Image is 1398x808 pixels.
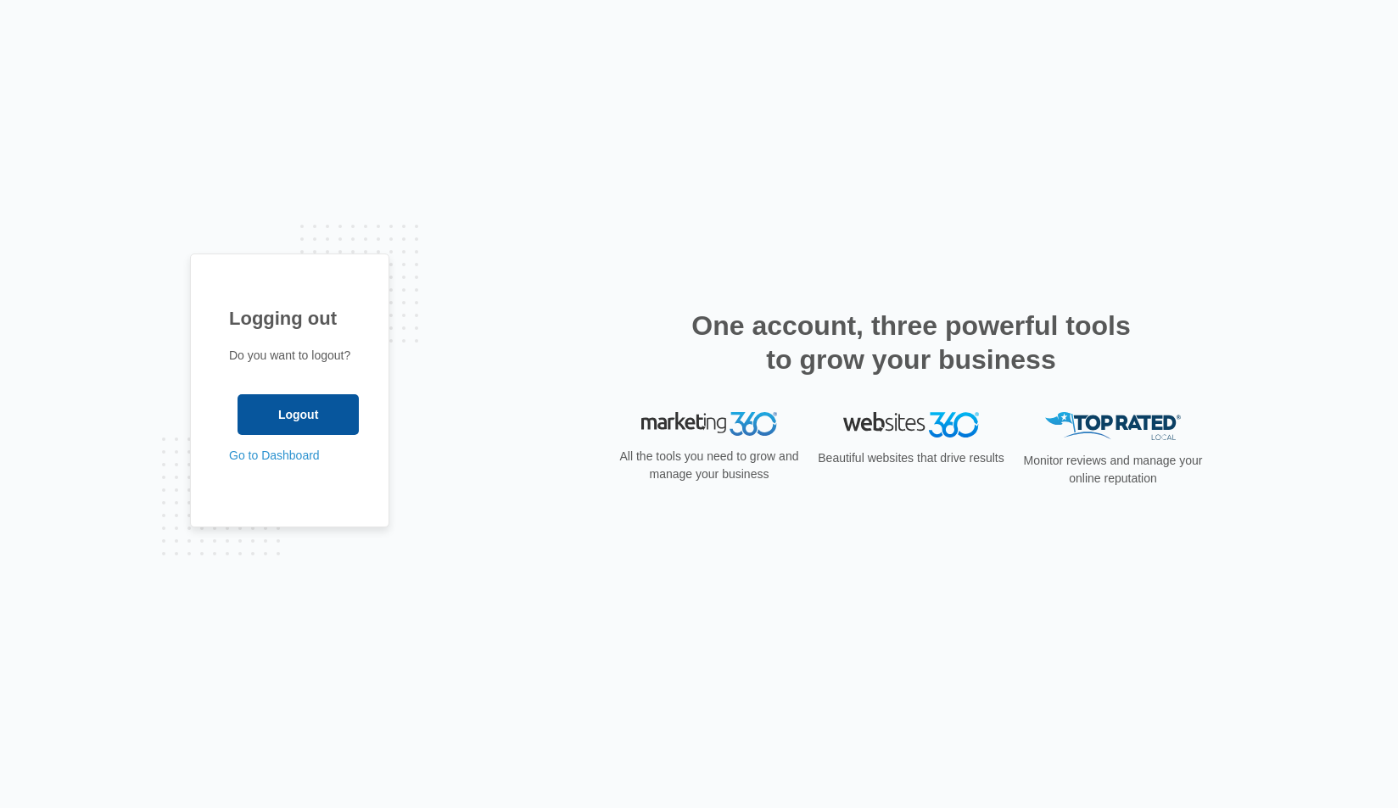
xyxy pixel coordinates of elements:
[816,449,1006,467] p: Beautiful websites that drive results
[229,449,320,462] a: Go to Dashboard
[1045,412,1181,440] img: Top Rated Local
[229,304,350,332] h1: Logging out
[614,448,804,483] p: All the tools you need to grow and manage your business
[686,309,1136,376] h2: One account, three powerful tools to grow your business
[641,412,777,436] img: Marketing 360
[843,412,979,437] img: Websites 360
[238,394,359,435] input: Logout
[229,347,350,365] p: Do you want to logout?
[1018,452,1208,488] p: Monitor reviews and manage your online reputation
